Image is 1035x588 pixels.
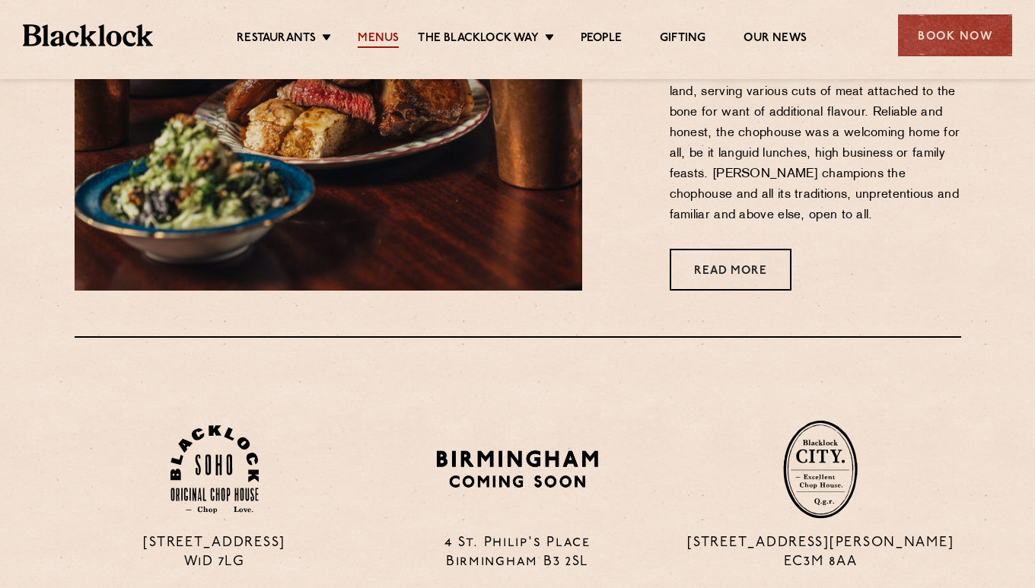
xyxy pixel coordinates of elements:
a: Our News [744,31,807,48]
p: [STREET_ADDRESS] W1D 7LG [75,534,355,572]
a: Read More [670,249,791,291]
div: Book Now [898,14,1012,56]
a: People [581,31,622,48]
img: BIRMINGHAM-P22_-e1747915156957.png [434,445,602,493]
img: BL_Textured_Logo-footer-cropped.svg [23,24,153,46]
p: 4 St. Philip's Place Birmingham B3 2SL [377,534,658,572]
img: City-stamp-default.svg [783,420,858,519]
a: Restaurants [237,31,316,48]
p: Established in the 1690s, chophouses became the beating heart of towns and cities up and down the... [670,41,961,226]
img: Soho-stamp-default.svg [170,425,259,514]
a: The Blacklock Way [418,31,538,48]
p: [STREET_ADDRESS][PERSON_NAME] EC3M 8AA [680,534,960,572]
a: Menus [358,31,399,48]
a: Gifting [660,31,705,48]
